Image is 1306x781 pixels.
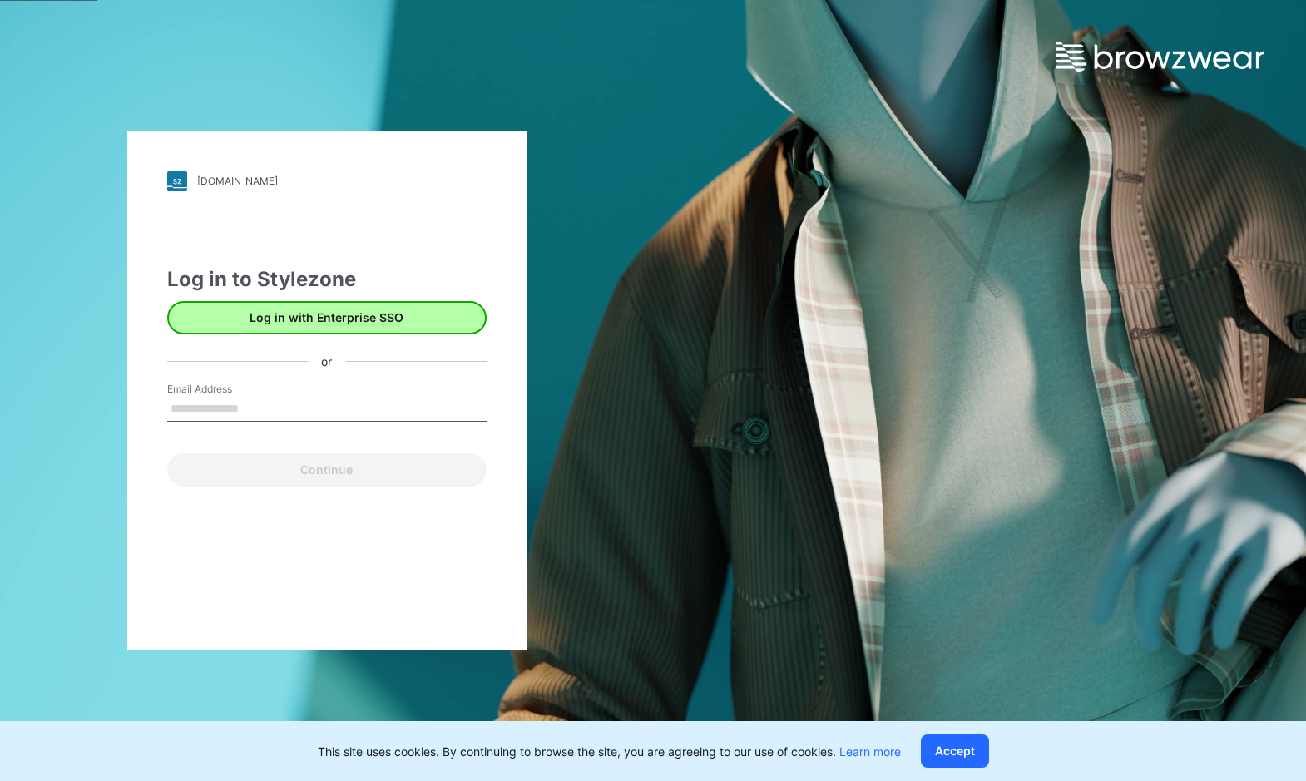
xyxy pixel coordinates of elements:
button: Accept [921,734,989,768]
p: This site uses cookies. By continuing to browse the site, you are agreeing to our use of cookies. [318,743,901,760]
div: [DOMAIN_NAME] [197,175,278,187]
a: [DOMAIN_NAME] [167,171,487,191]
img: browzwear-logo.e42bd6dac1945053ebaf764b6aa21510.svg [1056,42,1264,72]
div: Log in to Stylezone [167,264,487,294]
div: or [308,353,345,370]
a: Learn more [839,744,901,759]
img: stylezone-logo.562084cfcfab977791bfbf7441f1a819.svg [167,171,187,191]
button: Log in with Enterprise SSO [167,301,487,334]
label: Email Address [167,382,284,397]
